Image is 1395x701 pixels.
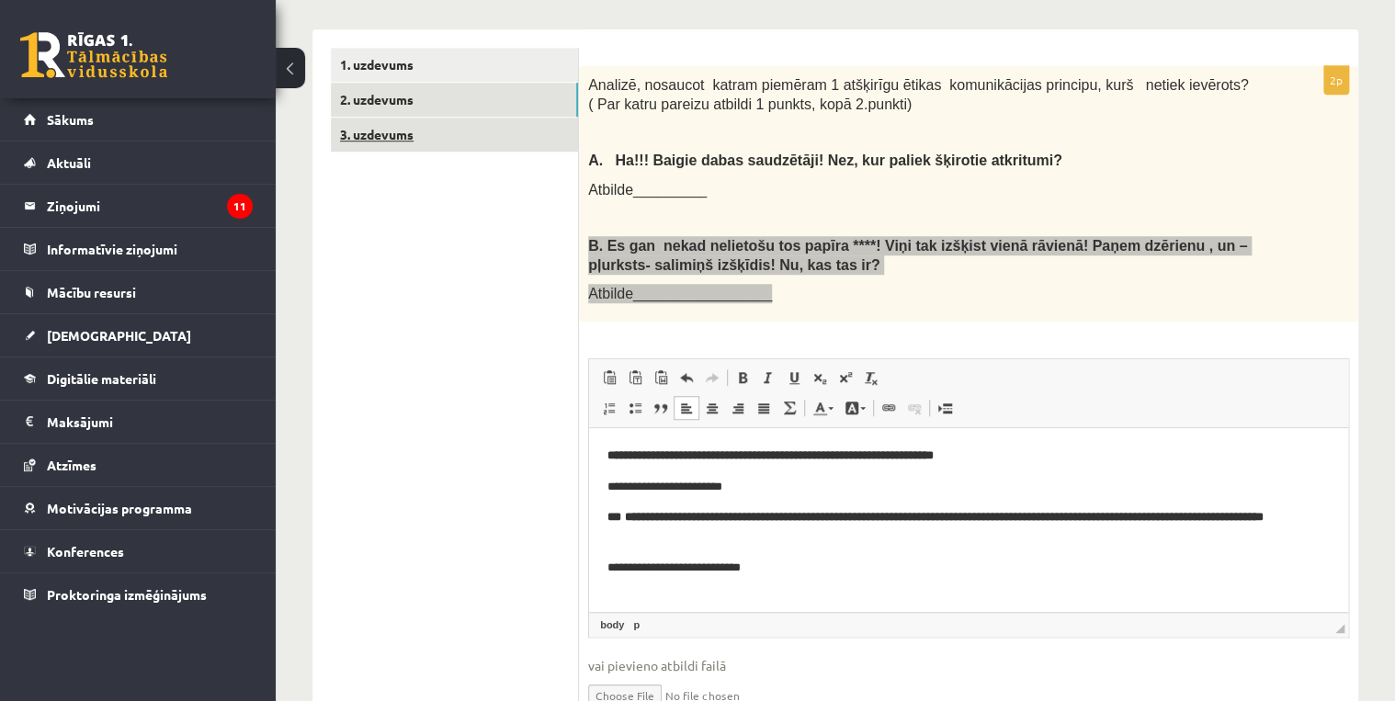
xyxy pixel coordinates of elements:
a: Link (Ctrl+K) [876,396,902,420]
a: Aktuāli [24,141,253,184]
a: 1. uzdevums [331,48,578,82]
span: vai pievieno atbildi failā [588,656,1349,675]
span: Konferences [47,543,124,560]
a: Subscript [807,366,833,390]
a: p element [629,616,643,633]
span: Proktoringa izmēģinājums [47,586,207,603]
span: Atbilde_________________ [588,286,772,301]
span: Resize [1335,624,1344,633]
a: Unlink [902,396,927,420]
a: Sākums [24,98,253,141]
a: Maksājumi [24,401,253,443]
a: Insert Page Break for Printing [932,396,958,420]
a: Remove Format [858,366,884,390]
a: Align Left [674,396,699,420]
iframe: Editor, wiswyg-editor-user-answer-47434016036120 [589,428,1348,612]
a: Ziņojumi11 [24,185,253,227]
a: Undo (Ctrl+Z) [674,366,699,390]
a: Math [777,396,802,420]
a: Insert/Remove Numbered List [596,396,622,420]
span: Aktuāli [47,154,91,171]
a: Underline (Ctrl+U) [781,366,807,390]
legend: Maksājumi [47,401,253,443]
span: [DEMOGRAPHIC_DATA] [47,327,191,344]
i: 11 [227,194,253,219]
a: Bold (Ctrl+B) [730,366,755,390]
a: Text Color [807,396,839,420]
a: Rīgas 1. Tālmācības vidusskola [20,32,167,78]
a: 2. uzdevums [331,83,578,117]
p: 2p [1323,65,1349,95]
span: Motivācijas programma [47,500,192,516]
span: Digitālie materiāli [47,370,156,387]
a: 3. uzdevums [331,118,578,152]
a: Paste (Ctrl+V) [596,366,622,390]
a: Mācību resursi [24,271,253,313]
a: Italic (Ctrl+I) [755,366,781,390]
a: Konferences [24,530,253,572]
a: Insert/Remove Bulleted List [622,396,648,420]
span: Analizē, nosaucot katram piemēram 1 atšķirīgu ētikas komunikācijas principu, kurš netiek ievērots... [588,77,1249,112]
a: Justify [751,396,777,420]
a: Redo (Ctrl+Y) [699,366,725,390]
b: Es gan nekad nelietošu tos papīra ****! Viņi tak izšķist vienā rāvienā! Paņem dzērienu , un – pļu... [588,238,1247,273]
a: Superscript [833,366,858,390]
legend: Informatīvie ziņojumi [47,228,253,270]
a: Background Color [839,396,871,420]
span: Mācību resursi [47,284,136,300]
a: Proktoringa izmēģinājums [24,573,253,616]
a: body element [596,616,628,633]
span: Atzīmes [47,457,96,473]
a: Informatīvie ziņojumi [24,228,253,270]
a: [DEMOGRAPHIC_DATA] [24,314,253,356]
a: Paste from Word [648,366,674,390]
a: Center [699,396,725,420]
strong: B. [588,238,603,254]
span: Atbilde_________ [588,182,707,198]
a: Align Right [725,396,751,420]
a: Digitālie materiāli [24,357,253,400]
a: Block Quote [648,396,674,420]
a: Paste as plain text (Ctrl+Shift+V) [622,366,648,390]
a: Motivācijas programma [24,487,253,529]
a: Atzīmes [24,444,253,486]
span: A. Ha!!! Baigie dabas saudzētāji! Nez, kur paliek šķirotie atkritumi? [588,153,1062,168]
span: Sākums [47,111,94,128]
legend: Ziņojumi [47,185,253,227]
